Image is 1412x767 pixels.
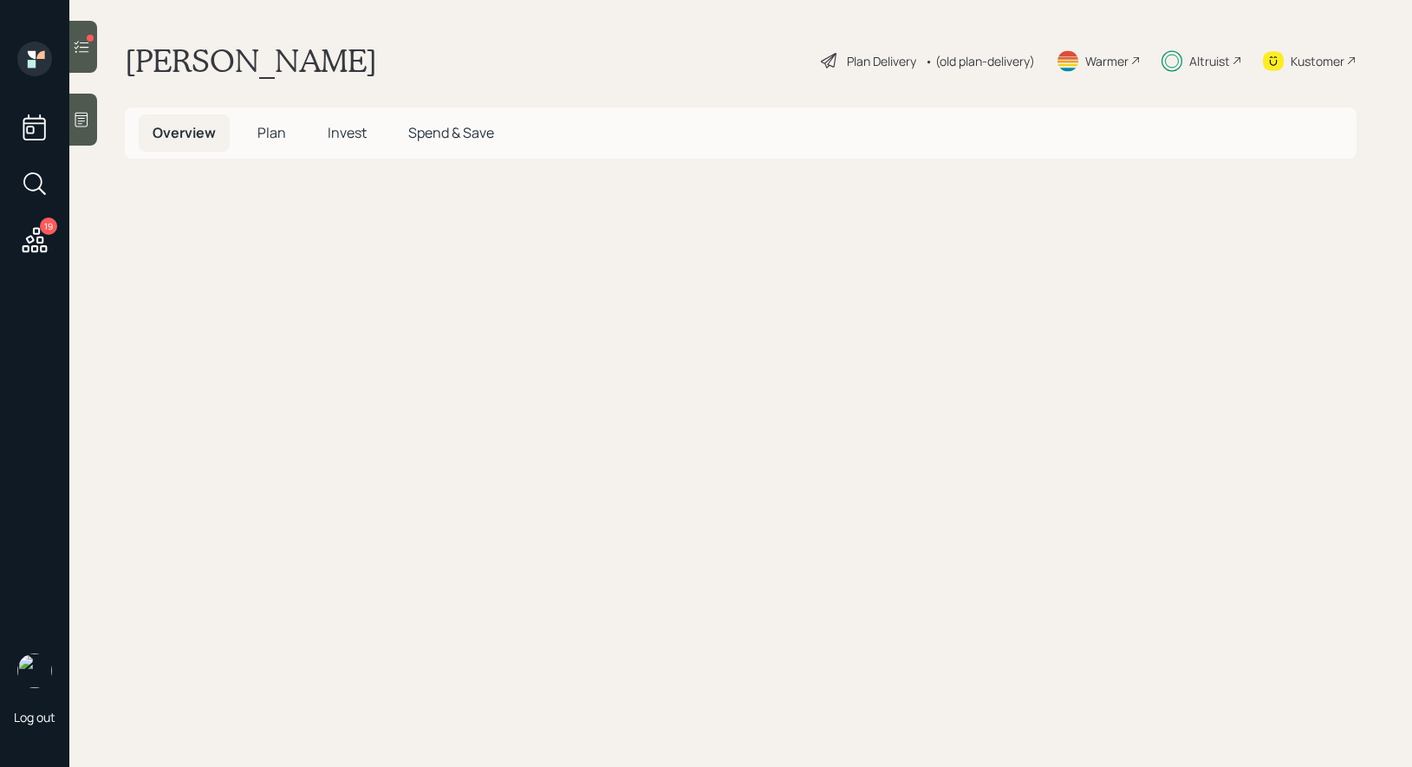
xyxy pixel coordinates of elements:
[17,653,52,688] img: treva-nostdahl-headshot.png
[847,52,916,70] div: Plan Delivery
[925,52,1035,70] div: • (old plan-delivery)
[14,709,55,725] div: Log out
[328,123,367,142] span: Invest
[153,123,216,142] span: Overview
[1085,52,1129,70] div: Warmer
[257,123,286,142] span: Plan
[408,123,494,142] span: Spend & Save
[40,218,57,235] div: 19
[1291,52,1344,70] div: Kustomer
[1189,52,1230,70] div: Altruist
[125,42,377,80] h1: [PERSON_NAME]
